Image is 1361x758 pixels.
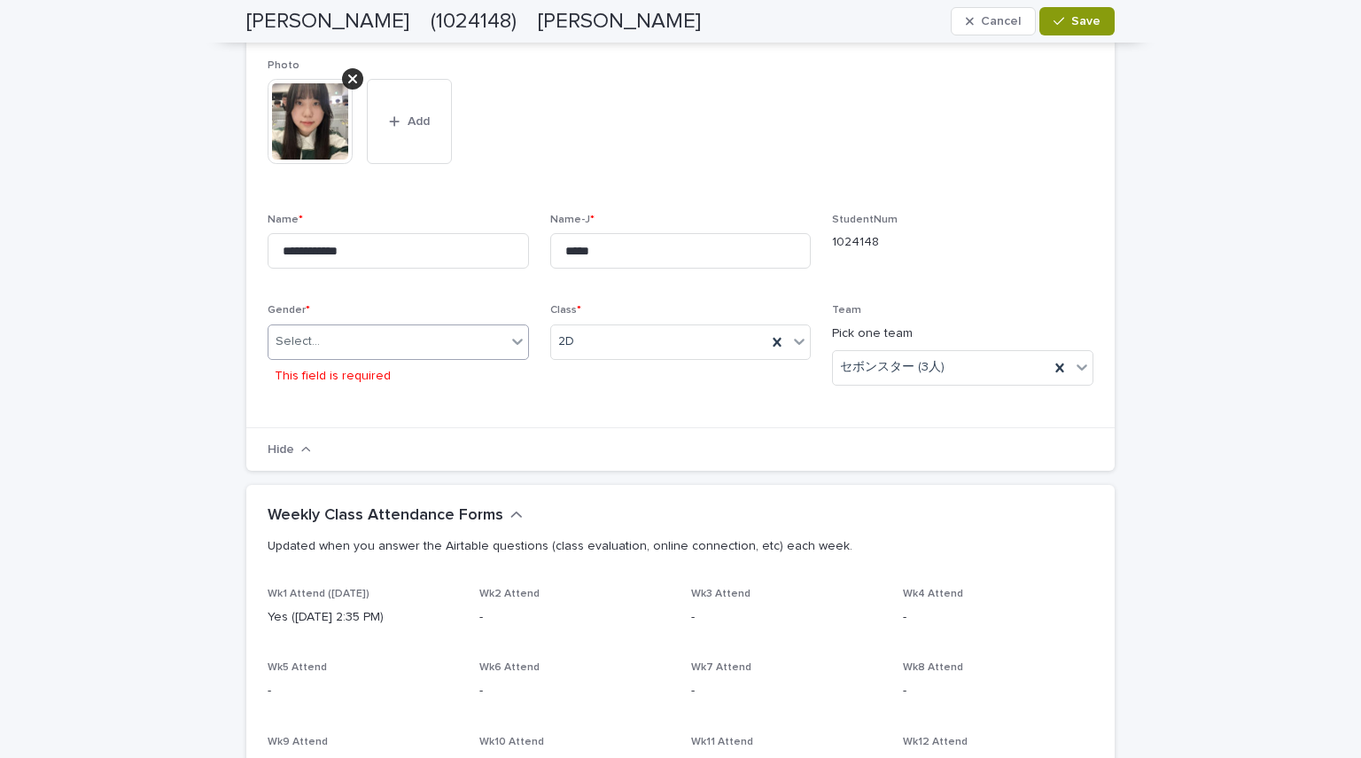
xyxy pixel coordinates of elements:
[832,324,1093,343] p: Pick one team
[903,682,1093,700] p: -
[479,608,670,627] p: -
[550,305,581,316] span: Class
[479,589,540,599] span: Wk2 Attend
[268,506,523,526] button: Weekly Class Attendance Forms
[981,15,1021,27] span: Cancel
[691,608,882,627] p: -
[903,589,963,599] span: Wk4 Attend
[903,662,963,673] span: Wk8 Attend
[550,215,595,225] span: Name-J
[479,682,670,700] p: -
[691,682,882,700] p: -
[1071,15,1100,27] span: Save
[903,737,968,747] span: Wk12 Attend
[903,608,1093,627] p: -
[276,332,320,351] div: Select...
[479,737,544,747] span: Wk10 Attend
[479,662,540,673] span: Wk6 Attend
[408,115,430,128] span: Add
[268,608,458,627] p: Yes ([DATE] 2:35 PM)
[268,215,303,225] span: Name
[558,332,574,351] span: 2D
[691,662,751,673] span: Wk7 Attend
[691,589,750,599] span: Wk3 Attend
[268,443,311,457] button: Hide
[691,737,753,747] span: Wk11 Attend
[246,9,701,35] h2: [PERSON_NAME] (1024148) [PERSON_NAME]
[951,7,1036,35] button: Cancel
[832,305,861,316] span: Team
[268,737,328,747] span: Wk9 Attend
[268,60,299,71] span: Photo
[1039,7,1115,35] button: Save
[268,506,503,526] h2: Weekly Class Attendance Forms
[268,682,458,700] p: -
[367,79,452,164] button: Add
[840,358,945,377] span: セボンスター (3人)
[275,367,391,386] p: This field is required
[268,538,1086,554] p: Updated when you answer the Airtable questions (class evaluation, online connection, etc) each week.
[832,215,898,225] span: StudentNum
[832,233,1093,252] p: 1024148
[268,305,310,316] span: Gender
[268,589,369,599] span: Wk1 Attend ([DATE])
[268,662,327,673] span: Wk5 Attend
